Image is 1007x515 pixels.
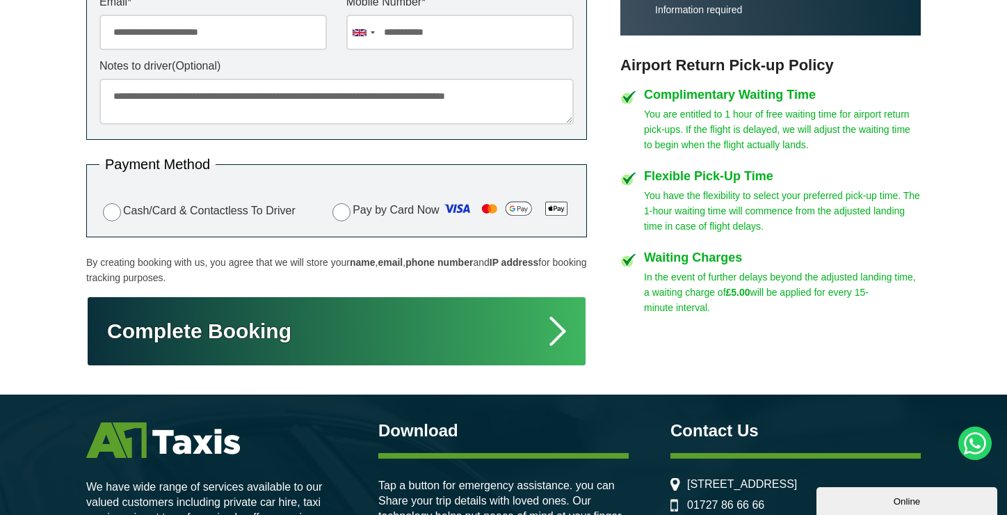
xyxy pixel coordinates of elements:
[99,61,574,72] label: Notes to driver
[687,499,764,512] a: 01727 86 66 66
[644,188,921,234] p: You have the flexibility to select your preferred pick-up time. The 1-hour waiting time will comm...
[655,3,907,16] p: Information required
[670,478,921,491] li: [STREET_ADDRESS]
[86,296,587,367] button: Complete Booking
[172,60,220,72] span: (Optional)
[644,269,921,315] p: In the event of further delays beyond the adjusted landing time, a waiting charge of will be appl...
[332,203,351,221] input: Pay by Card Now
[378,257,403,268] strong: email
[378,422,629,439] h3: Download
[86,422,240,458] img: A1 Taxis St Albans
[644,170,921,182] h4: Flexible Pick-Up Time
[644,251,921,264] h4: Waiting Charges
[816,484,1000,515] iframe: chat widget
[670,422,921,439] h3: Contact Us
[329,198,574,224] label: Pay by Card Now
[405,257,473,268] strong: phone number
[644,106,921,152] p: You are entitled to 1 hour of free waiting time for airport return pick-ups. If the flight is del...
[103,203,121,221] input: Cash/Card & Contactless To Driver
[490,257,539,268] strong: IP address
[347,15,379,49] div: United Kingdom: +44
[350,257,376,268] strong: name
[99,201,296,221] label: Cash/Card & Contactless To Driver
[620,56,921,74] h3: Airport Return Pick-up Policy
[99,157,216,171] legend: Payment Method
[726,287,750,298] strong: £5.00
[86,255,587,285] p: By creating booking with us, you agree that we will store your , , and for booking tracking purpo...
[644,88,921,101] h4: Complimentary Waiting Time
